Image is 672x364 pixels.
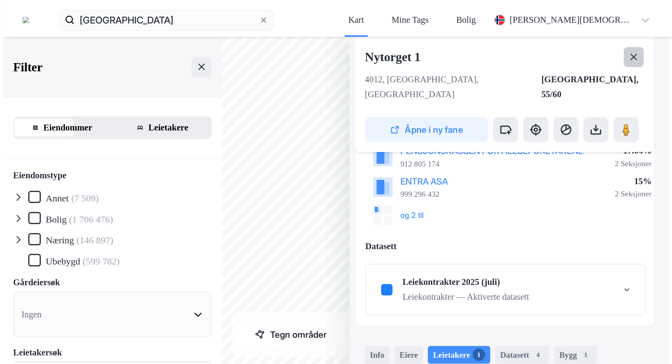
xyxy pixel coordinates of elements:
div: Bolig [456,13,476,27]
div: Leietakere [148,120,188,135]
div: 1 [579,348,592,361]
div: Næring [46,234,74,246]
div: [GEOGRAPHIC_DATA], 55/60 [541,72,644,102]
div: (7 509) [71,192,99,205]
button: Åpne i ny fane [365,117,488,142]
input: Søk på adresse, matrikkel, gårdeiere, leietakere eller personer [75,7,259,33]
div: 4 [532,348,544,361]
div: Kart [348,13,364,27]
div: Ubebygd [46,255,80,268]
div: Gårdeiersøk [13,275,60,290]
div: Kontrollprogram for chat [633,326,672,364]
div: [PERSON_NAME][DEMOGRAPHIC_DATA] [510,13,635,27]
div: Ingen [22,307,42,322]
div: Datasett [495,346,549,364]
div: 15% [615,174,652,189]
div: 4012, [GEOGRAPHIC_DATA], [GEOGRAPHIC_DATA] [365,72,542,102]
iframe: Chat Widget [633,326,672,364]
div: Leietakersøk [13,345,62,360]
div: Datasett [365,239,644,254]
div: (599 782) [83,255,120,268]
div: 2 Seksjoner [615,159,652,169]
div: Info [365,346,390,364]
img: logo.a4113a55bc3d86da70a041830d287a7e.svg [23,17,29,23]
div: Eiendomstype [13,168,67,183]
div: Eiendommer [44,120,92,135]
div: Leiekontrakter — Aktiverte datasett [402,290,529,304]
div: Filter [13,57,42,77]
div: Nytorget 1 [365,47,423,67]
div: Eiere [394,346,423,364]
button: Tegn områder [237,322,344,347]
div: Leiekontrakter 2025 (juli) [402,275,529,290]
div: 912 805 174 [400,159,439,169]
button: Sirkel [349,322,456,347]
div: Leietakere [428,346,490,364]
div: Annet [46,192,69,205]
div: (146 897) [77,234,113,246]
div: Bolig [46,214,66,226]
div: Mine Tags [392,13,429,27]
div: (1 706 476) [69,214,113,226]
div: 2 Seksjoner [615,189,652,199]
div: Bygg [554,346,597,364]
div: 1 [473,348,485,361]
div: 999 296 432 [400,189,439,199]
